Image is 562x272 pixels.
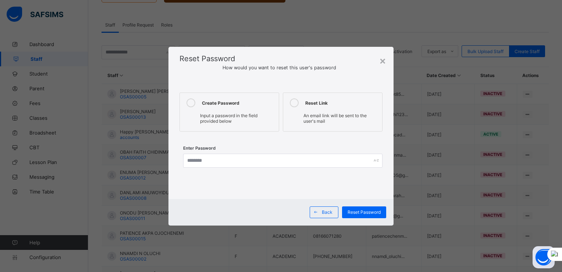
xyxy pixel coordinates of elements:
[183,146,216,151] label: Enter Password
[200,113,257,124] span: Input a password in the field provided below
[303,113,367,124] span: An email link will be sent to the user's mail
[322,209,332,215] span: Back
[179,54,235,63] span: Reset Password
[305,98,378,107] div: Reset Link
[179,65,382,70] span: How would you want to reset this user's password
[202,98,275,107] div: Create Password
[379,54,386,67] div: ×
[348,209,381,215] span: Reset Password
[533,246,555,268] button: Open asap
